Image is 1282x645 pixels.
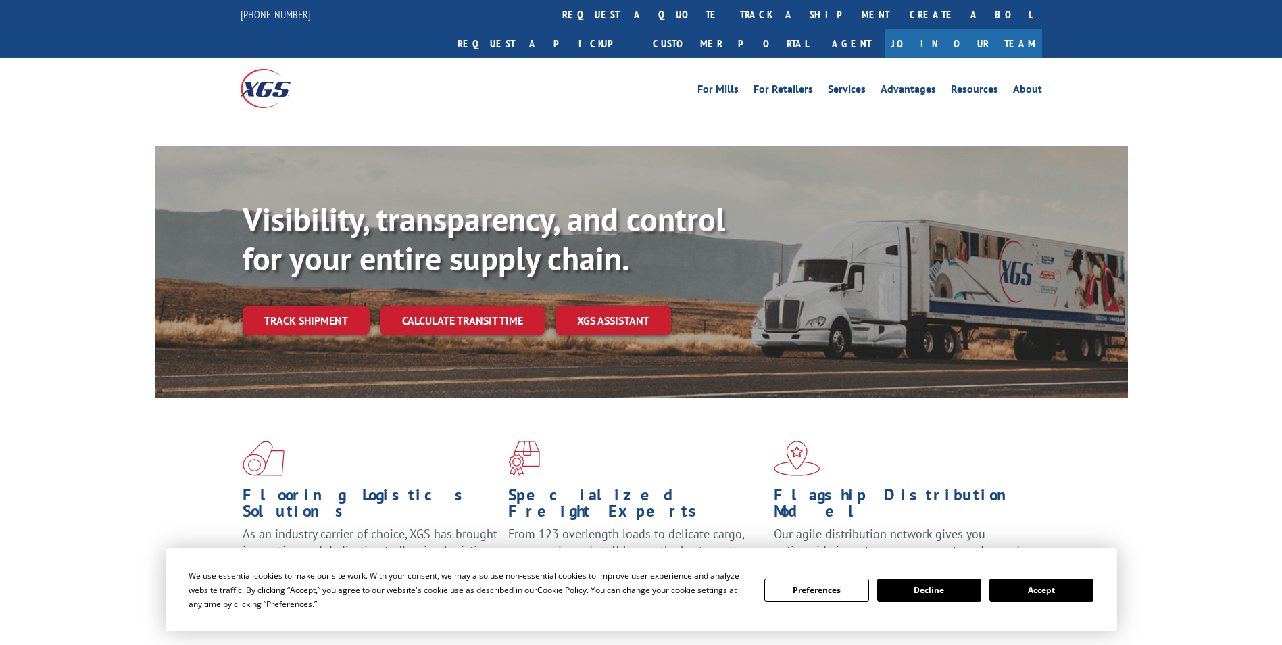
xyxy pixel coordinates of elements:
span: As an industry carrier of choice, XGS has brought innovation and dedication to flooring logistics... [243,526,497,574]
img: xgs-icon-total-supply-chain-intelligence-red [243,441,285,476]
button: Decline [877,579,981,602]
a: Join Our Team [885,29,1042,58]
a: Advantages [881,84,936,99]
h1: Specialized Freight Experts [508,487,764,526]
img: xgs-icon-focused-on-flooring-red [508,441,540,476]
h1: Flooring Logistics Solutions [243,487,498,526]
a: Track shipment [243,306,370,335]
a: [PHONE_NUMBER] [241,7,311,21]
a: XGS ASSISTANT [556,306,671,335]
a: Customer Portal [643,29,818,58]
span: Cookie Policy [537,584,587,596]
div: Cookie Consent Prompt [166,548,1117,631]
h1: Flagship Distribution Model [774,487,1029,526]
b: Visibility, transparency, and control for your entire supply chain. [243,198,725,279]
a: Services [828,84,866,99]
a: For Retailers [754,84,813,99]
p: From 123 overlength loads to delicate cargo, our experienced staff knows the best way to move you... [508,526,764,586]
button: Accept [989,579,1093,602]
button: Preferences [764,579,868,602]
a: Agent [818,29,885,58]
a: Resources [951,84,998,99]
a: Request a pickup [447,29,643,58]
a: For Mills [697,84,739,99]
span: Our agile distribution network gives you nationwide inventory management on demand. [774,526,1022,558]
a: Calculate transit time [380,306,545,335]
span: Preferences [266,598,312,610]
div: We use essential cookies to make our site work. With your consent, we may also use non-essential ... [189,569,748,611]
a: About [1013,84,1042,99]
img: xgs-icon-flagship-distribution-model-red [774,441,820,476]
